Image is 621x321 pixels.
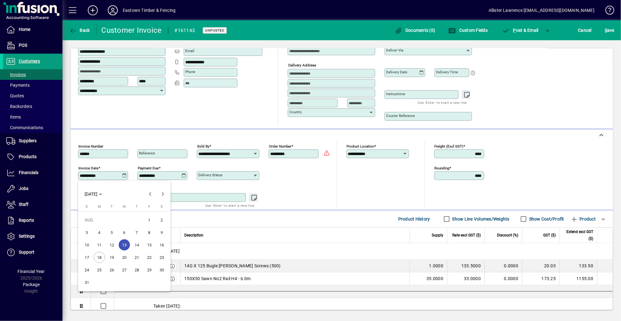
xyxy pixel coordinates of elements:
span: 8 [144,227,155,238]
span: 3 [81,227,92,238]
span: 24 [81,264,92,275]
span: [DATE] [85,192,97,197]
button: Sun Aug 03 2025 [81,226,93,239]
button: Thu Aug 28 2025 [131,264,143,276]
button: Tue Aug 19 2025 [106,251,118,264]
button: Mon Aug 25 2025 [93,264,106,276]
span: 25 [94,264,105,275]
span: 14 [131,239,142,250]
span: 29 [144,264,155,275]
span: 13 [119,239,130,250]
span: 7 [131,227,142,238]
span: 22 [144,252,155,263]
button: Previous month [144,188,156,200]
span: W [123,205,126,209]
button: Mon Aug 04 2025 [93,226,106,239]
span: 23 [156,252,167,263]
span: T [136,205,138,209]
button: Thu Aug 21 2025 [131,251,143,264]
span: S [86,205,88,209]
button: Sun Aug 17 2025 [81,251,93,264]
span: 27 [119,264,130,275]
button: Sat Aug 16 2025 [156,239,168,251]
span: 18 [94,252,105,263]
span: 30 [156,264,167,275]
span: F [148,205,150,209]
button: Sat Aug 02 2025 [156,214,168,226]
button: Fri Aug 08 2025 [143,226,156,239]
td: AUG [81,214,143,226]
button: Mon Aug 18 2025 [93,251,106,264]
span: 17 [81,252,92,263]
button: Thu Aug 14 2025 [131,239,143,251]
span: 10 [81,239,92,250]
button: Wed Aug 13 2025 [118,239,131,251]
span: 28 [131,264,142,275]
span: 6 [119,227,130,238]
span: 21 [131,252,142,263]
span: 9 [156,227,167,238]
span: 4 [94,227,105,238]
button: Choose month and year [82,188,105,200]
span: 16 [156,239,167,250]
span: 5 [106,227,117,238]
span: 12 [106,239,117,250]
button: Mon Aug 11 2025 [93,239,106,251]
button: Sat Aug 09 2025 [156,226,168,239]
span: M [98,205,101,209]
button: Next month [156,188,169,200]
button: Fri Aug 29 2025 [143,264,156,276]
span: 11 [94,239,105,250]
button: Sun Aug 10 2025 [81,239,93,251]
button: Wed Aug 27 2025 [118,264,131,276]
button: Sat Aug 30 2025 [156,264,168,276]
span: T [111,205,113,209]
span: 2 [156,214,167,226]
button: Tue Aug 12 2025 [106,239,118,251]
button: Sat Aug 23 2025 [156,251,168,264]
span: 19 [106,252,117,263]
button: Tue Aug 26 2025 [106,264,118,276]
button: Sun Aug 31 2025 [81,276,93,289]
span: 15 [144,239,155,250]
button: Thu Aug 07 2025 [131,226,143,239]
button: Sun Aug 24 2025 [81,264,93,276]
span: 20 [119,252,130,263]
button: Wed Aug 20 2025 [118,251,131,264]
button: Wed Aug 06 2025 [118,226,131,239]
span: S [161,205,163,209]
span: 31 [81,277,92,288]
span: 26 [106,264,117,275]
span: 1 [144,214,155,226]
button: Fri Aug 22 2025 [143,251,156,264]
button: Fri Aug 15 2025 [143,239,156,251]
button: Tue Aug 05 2025 [106,226,118,239]
button: Fri Aug 01 2025 [143,214,156,226]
